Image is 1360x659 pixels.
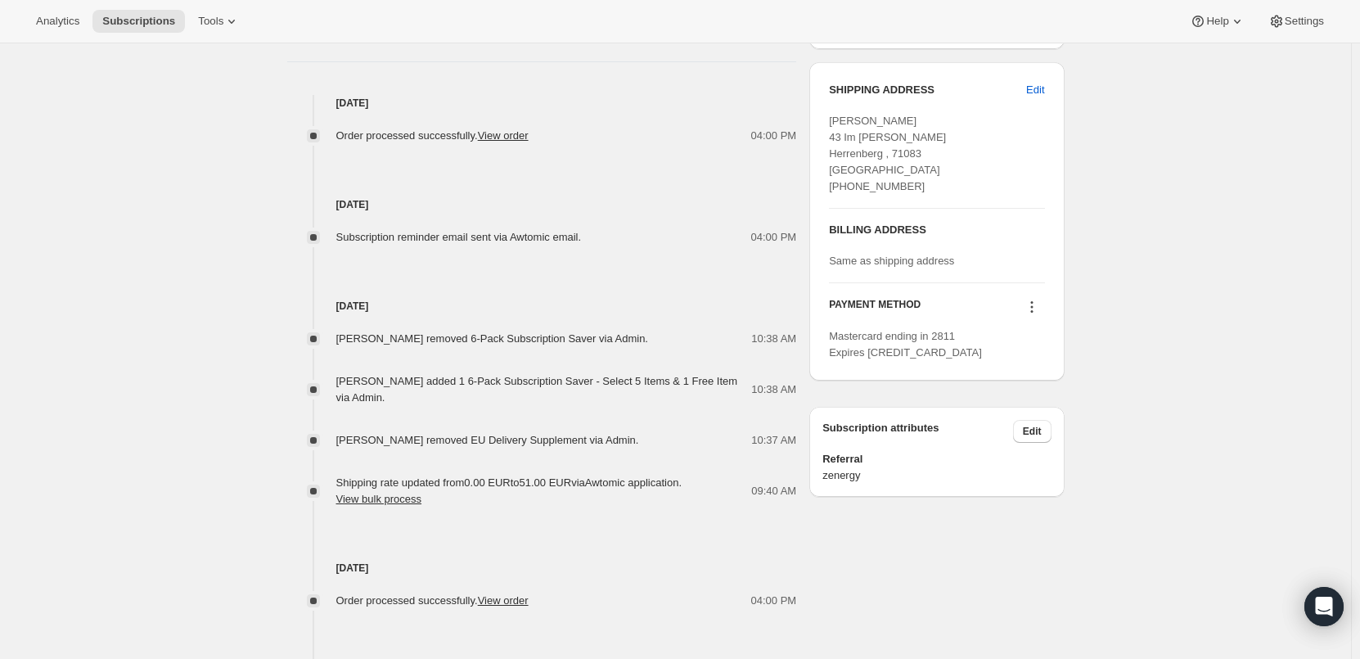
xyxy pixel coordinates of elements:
button: Analytics [26,10,89,33]
button: Subscriptions [92,10,185,33]
span: Referral [822,451,1051,467]
button: View bulk process [336,493,422,505]
h4: [DATE] [287,560,797,576]
span: Tools [198,15,223,28]
button: Tools [188,10,250,33]
span: Analytics [36,15,79,28]
h4: [DATE] [287,298,797,314]
span: Edit [1026,82,1044,98]
span: Subscriptions [102,15,175,28]
span: 10:38 AM [751,381,796,398]
span: Subscription reminder email sent via Awtomic email. [336,231,582,243]
h4: [DATE] [287,95,797,111]
button: Help [1180,10,1254,33]
span: 10:37 AM [751,432,796,449]
span: Order processed successfully. [336,594,529,607]
a: View order [478,129,529,142]
button: Edit [1013,420,1052,443]
h3: SHIPPING ADDRESS [829,82,1026,98]
span: Same as shipping address [829,255,954,267]
span: zenergy [822,467,1051,484]
span: 04:00 PM [751,229,797,246]
span: Shipping rate updated from 0.00 EUR to 51.00 EUR via Awtomic application . [336,476,682,505]
button: Settings [1259,10,1334,33]
span: Mastercard ending in 2811 Expires [CREDIT_CARD_DATA] [829,330,982,359]
span: 09:40 AM [751,483,796,499]
span: 04:00 PM [751,128,797,144]
div: Open Intercom Messenger [1304,587,1344,626]
span: 04:00 PM [751,593,797,609]
span: 10:38 AM [751,331,796,347]
h3: Subscription attributes [822,420,1013,443]
span: Order processed successfully. [336,129,529,142]
span: Edit [1023,425,1042,438]
h3: PAYMENT METHOD [829,298,921,320]
span: Settings [1285,15,1324,28]
span: [PERSON_NAME] added 1 6-Pack Subscription Saver - Select 5 Items & 1 Free Item via Admin. [336,375,738,404]
button: Edit [1016,77,1054,103]
h3: BILLING ADDRESS [829,222,1044,238]
span: Help [1206,15,1228,28]
span: [PERSON_NAME] removed EU Delivery Supplement via Admin. [336,434,639,446]
h4: [DATE] [287,196,797,213]
span: [PERSON_NAME] removed 6-Pack Subscription Saver via Admin. [336,332,648,345]
a: View order [478,594,529,607]
span: [PERSON_NAME] 43 Im [PERSON_NAME] Herrenberg , 71083 [GEOGRAPHIC_DATA] [PHONE_NUMBER] [829,115,946,192]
